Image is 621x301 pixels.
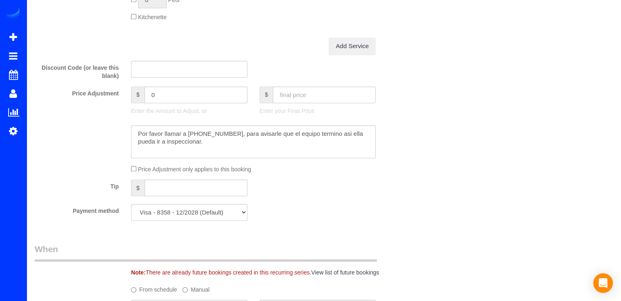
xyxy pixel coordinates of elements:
span: Price Adjustment only applies to this booking [138,166,251,173]
span: $ [131,179,145,196]
div: Open Intercom Messenger [593,273,613,293]
p: Enter the Amount to Adjust, or [131,107,247,115]
a: View list of future bookings [311,269,379,276]
input: Manual [183,287,188,292]
legend: When [35,243,377,261]
span: $ [131,86,145,103]
div: There are already future bookings created in this recurring series. [125,268,414,277]
input: From schedule [131,287,136,292]
label: Payment method [29,204,125,215]
strong: Note: [131,269,146,276]
label: Manual [183,283,209,294]
span: Kitchenette [138,14,167,20]
a: Add Service [329,38,376,55]
span: $ [260,86,273,103]
p: Enter your Final Price [260,107,376,115]
label: Discount Code (or leave this blank) [29,61,125,80]
label: Price Adjustment [29,86,125,97]
label: From schedule [131,283,177,294]
img: Automaid Logo [5,8,21,20]
label: Tip [29,179,125,190]
input: final price [273,86,376,103]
